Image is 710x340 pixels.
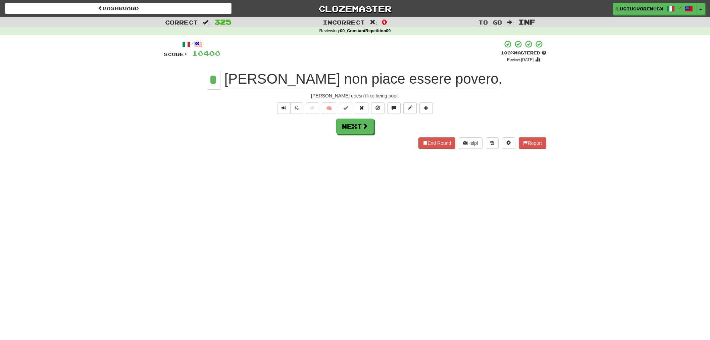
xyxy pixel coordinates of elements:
[220,71,502,87] span: .
[518,18,536,26] span: Inf
[336,119,374,134] button: Next
[501,50,514,55] span: 100 %
[459,137,483,149] button: Help!
[242,3,468,14] a: Clozemaster
[5,3,232,14] a: Dashboard
[322,102,336,114] button: 🧠
[290,102,303,114] button: ½
[164,40,220,48] div: /
[344,71,368,87] span: non
[418,137,455,149] button: End Round
[214,18,232,26] span: 325
[323,19,365,26] span: Incorrect
[403,102,417,114] button: Edit sentence (alt+d)
[507,57,534,62] small: Review: [DATE]
[164,51,188,57] span: Score:
[478,19,502,26] span: To go
[370,19,377,25] span: :
[387,102,401,114] button: Discuss sentence (alt+u)
[613,3,697,15] a: LuciusVorenusX /
[455,71,498,87] span: povero
[507,19,514,25] span: :
[501,50,546,56] div: Mastered
[192,49,220,57] span: 10400
[419,102,433,114] button: Add to collection (alt+a)
[165,19,198,26] span: Correct
[409,71,451,87] span: essere
[306,102,319,114] button: Favorite sentence (alt+f)
[678,5,681,10] span: /
[203,19,210,25] span: :
[224,71,340,87] span: [PERSON_NAME]
[371,102,385,114] button: Ignore sentence (alt+i)
[519,137,546,149] button: Report
[616,6,663,12] span: LuciusVorenusX
[371,71,405,87] span: piace
[164,92,546,99] div: [PERSON_NAME] doesn't like being poor.
[277,102,291,114] button: Play sentence audio (ctl+space)
[340,29,391,33] strong: 00_ConstantRepetition09
[486,137,499,149] button: Round history (alt+y)
[355,102,368,114] button: Reset to 0% Mastered (alt+r)
[339,102,352,114] button: Set this sentence to 100% Mastered (alt+m)
[382,18,387,26] span: 0
[276,102,303,114] div: Text-to-speech controls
